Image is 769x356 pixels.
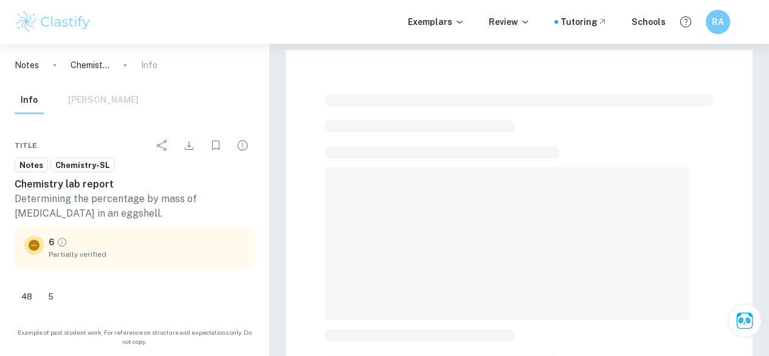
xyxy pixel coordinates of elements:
[560,15,607,29] a: Tutoring
[150,133,174,158] div: Share
[408,15,464,29] p: Exemplars
[177,133,201,158] div: Download
[49,249,245,260] span: Partially verified
[230,133,255,158] div: Report issue
[489,15,530,29] p: Review
[711,15,725,29] h6: RA
[15,158,48,173] a: Notes
[15,291,39,303] span: 48
[50,158,115,173] a: Chemistry-SL
[51,159,114,172] span: Chemistry-SL
[15,177,255,192] h6: Chemistry lab report
[728,304,762,338] button: Ask Clai
[15,192,255,221] p: Determining the percentage by mass of [MEDICAL_DATA] in an eggshell.
[675,12,696,32] button: Help and Feedback
[15,328,255,346] span: Example of past student work. For reference on structure and expectations only. Do not copy.
[71,58,109,72] p: Chemistry lab report
[632,15,666,29] a: Schools
[706,10,730,34] button: RA
[41,291,60,303] span: 5
[141,58,157,72] p: Info
[15,87,44,114] button: Info
[41,287,60,306] div: Dislike
[15,159,47,172] span: Notes
[204,133,228,158] div: Bookmark
[15,58,39,72] a: Notes
[15,140,37,151] span: Title
[49,236,54,249] p: 6
[15,287,39,306] div: Like
[57,237,67,248] a: Grade partially verified
[15,10,92,34] img: Clastify logo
